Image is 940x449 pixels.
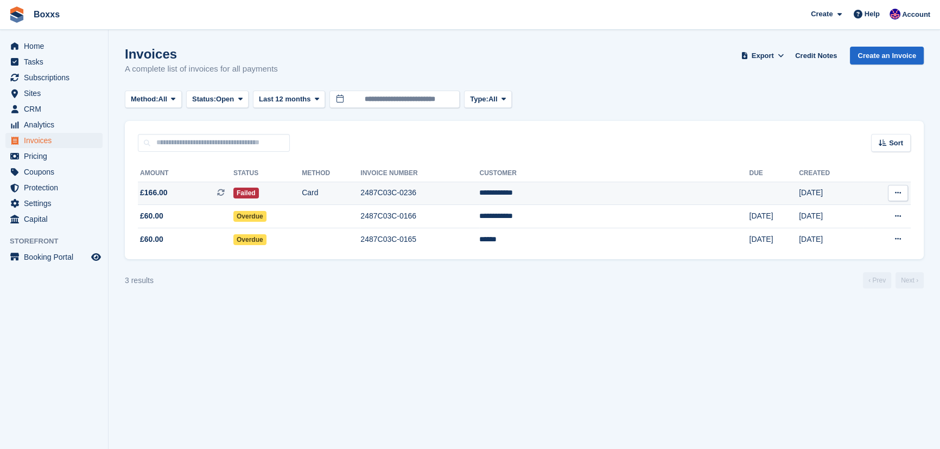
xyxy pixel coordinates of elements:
[464,91,512,108] button: Type: All
[895,272,924,288] a: Next
[125,91,182,108] button: Method: All
[488,94,498,105] span: All
[799,205,863,228] td: [DATE]
[233,234,266,245] span: Overdue
[140,234,163,245] span: £60.00
[140,210,163,222] span: £60.00
[791,47,841,65] a: Credit Notes
[470,94,488,105] span: Type:
[360,228,479,251] td: 2487C03C-0165
[360,205,479,228] td: 2487C03C-0166
[125,275,154,286] div: 3 results
[233,165,302,182] th: Status
[799,165,863,182] th: Created
[890,9,900,20] img: Jamie Malcolm
[902,9,930,20] span: Account
[140,187,168,198] span: £166.00
[24,196,89,211] span: Settings
[10,236,108,247] span: Storefront
[192,94,216,105] span: Status:
[24,86,89,101] span: Sites
[749,205,799,228] td: [DATE]
[5,180,103,195] a: menu
[233,211,266,222] span: Overdue
[863,272,891,288] a: Previous
[5,86,103,101] a: menu
[5,196,103,211] a: menu
[125,47,278,61] h1: Invoices
[5,54,103,69] a: menu
[24,39,89,54] span: Home
[24,180,89,195] span: Protection
[739,47,786,65] button: Export
[5,133,103,148] a: menu
[5,211,103,227] a: menu
[302,165,360,182] th: Method
[24,211,89,227] span: Capital
[24,164,89,179] span: Coupons
[799,228,863,251] td: [DATE]
[24,117,89,132] span: Analytics
[865,9,880,20] span: Help
[259,94,310,105] span: Last 12 months
[253,91,325,108] button: Last 12 months
[889,138,903,149] span: Sort
[5,149,103,164] a: menu
[5,117,103,132] a: menu
[5,70,103,85] a: menu
[216,94,234,105] span: Open
[138,165,233,182] th: Amount
[861,272,926,288] nav: Page
[5,164,103,179] a: menu
[302,182,360,205] td: Card
[360,182,479,205] td: 2487C03C-0236
[479,165,749,182] th: Customer
[24,149,89,164] span: Pricing
[799,182,863,205] td: [DATE]
[131,94,158,105] span: Method:
[5,101,103,117] a: menu
[811,9,833,20] span: Create
[29,5,64,23] a: Boxxs
[5,39,103,54] a: menu
[360,165,479,182] th: Invoice Number
[158,94,168,105] span: All
[5,249,103,265] a: menu
[24,133,89,148] span: Invoices
[752,50,774,61] span: Export
[9,7,25,23] img: stora-icon-8386f47178a22dfd0bd8f6a31ec36ba5ce8667c1dd55bd0f319d3a0aa187defe.svg
[186,91,249,108] button: Status: Open
[24,249,89,265] span: Booking Portal
[24,70,89,85] span: Subscriptions
[233,188,259,198] span: Failed
[90,251,103,264] a: Preview store
[850,47,924,65] a: Create an Invoice
[24,101,89,117] span: CRM
[749,228,799,251] td: [DATE]
[125,63,278,75] p: A complete list of invoices for all payments
[24,54,89,69] span: Tasks
[749,165,799,182] th: Due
